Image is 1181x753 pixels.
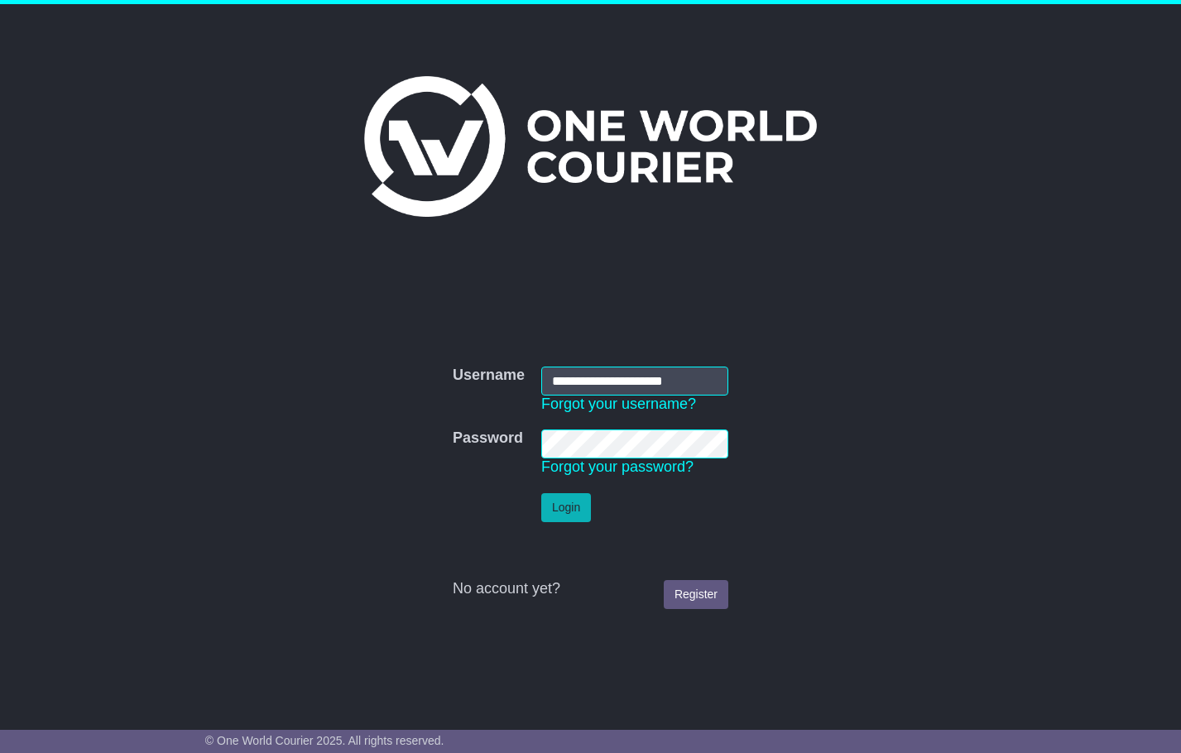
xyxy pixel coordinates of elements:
a: Forgot your password? [541,458,694,475]
img: One World [364,76,816,217]
span: © One World Courier 2025. All rights reserved. [205,734,444,747]
div: No account yet? [453,580,728,598]
label: Username [453,367,525,385]
a: Forgot your username? [541,396,696,412]
button: Login [541,493,591,522]
a: Register [664,580,728,609]
label: Password [453,429,523,448]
